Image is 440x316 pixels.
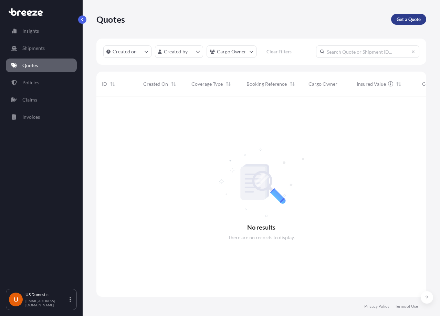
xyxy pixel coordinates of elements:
a: Privacy Policy [364,304,389,309]
a: Quotes [6,59,77,72]
p: Policies [22,79,39,86]
p: Quotes [96,14,125,25]
a: Terms of Use [395,304,418,309]
span: Coverage Type [191,81,223,87]
button: createdBy Filter options [155,45,203,58]
p: US Domestic [25,292,68,297]
button: createdOn Filter options [103,45,151,58]
button: Sort [169,80,178,88]
a: Insights [6,24,77,38]
p: Created on [113,48,137,55]
p: Created by [164,48,188,55]
span: ID [102,81,107,87]
a: Claims [6,93,77,107]
span: Insured Value [357,81,386,87]
a: Invoices [6,110,77,124]
p: Quotes [22,62,38,69]
p: Claims [22,96,37,103]
p: Clear Filters [266,48,292,55]
span: Cargo Owner [308,81,337,87]
button: Sort [288,80,296,88]
p: Shipments [22,45,45,52]
a: Shipments [6,41,77,55]
a: Get a Quote [391,14,426,25]
button: cargoOwner Filter options [207,45,256,58]
span: Created On [143,81,168,87]
button: Sort [395,80,403,88]
button: Clear Filters [260,46,298,57]
p: Cargo Owner [217,48,247,55]
p: Insights [22,28,39,34]
p: [EMAIL_ADDRESS][DOMAIN_NAME] [25,299,68,307]
p: Get a Quote [397,16,421,23]
a: Policies [6,76,77,89]
button: Sort [224,80,232,88]
span: U [14,296,18,303]
p: Invoices [22,114,40,120]
input: Search Quote or Shipment ID... [316,45,419,58]
button: Sort [108,80,117,88]
span: Booking Reference [247,81,287,87]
